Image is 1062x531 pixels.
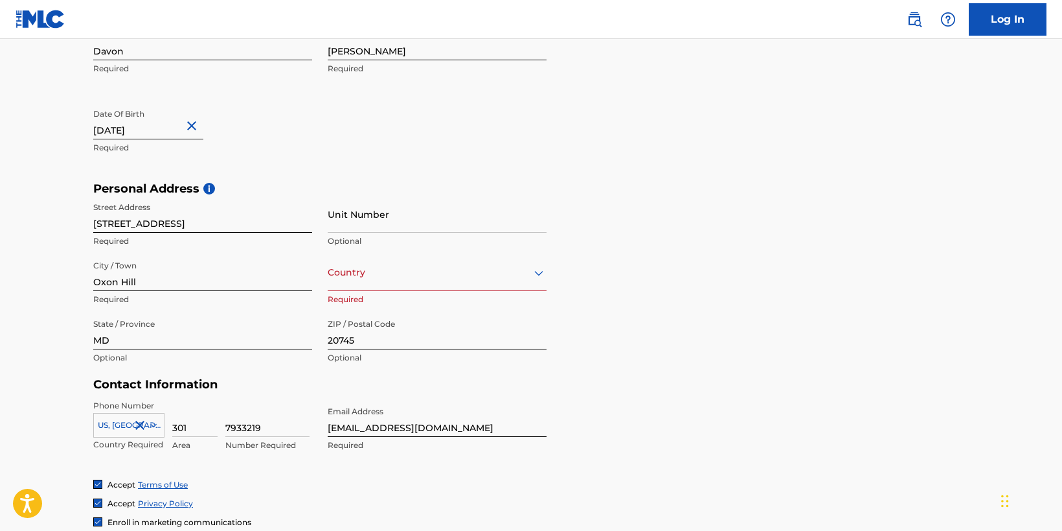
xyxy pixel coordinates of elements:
img: checkbox [94,518,102,526]
img: checkbox [94,480,102,488]
div: Drag [1001,482,1009,521]
img: checkbox [94,499,102,507]
img: help [940,12,956,27]
p: Area [172,440,218,451]
p: Required [93,294,312,305]
p: Required [93,63,312,75]
img: MLC Logo [16,10,65,29]
span: Accept [107,499,135,508]
p: Optional [93,352,312,364]
img: search [907,12,922,27]
p: Optional [328,352,547,364]
p: Country Required [93,439,164,451]
iframe: Chat Widget [997,469,1062,531]
a: Privacy Policy [138,499,193,508]
button: Close [184,106,203,146]
p: Required [93,235,312,247]
p: Number Required [225,440,310,451]
div: Help [935,6,961,32]
span: i [203,183,215,195]
p: Required [328,294,547,305]
a: Terms of Use [138,480,188,490]
h5: Contact Information [93,377,547,392]
p: Required [93,142,312,154]
p: Optional [328,235,547,247]
span: Enroll in marketing communications [107,517,251,527]
span: Accept [107,480,135,490]
p: Required [328,440,547,451]
a: Public Search [901,6,927,32]
a: Log In [969,3,1046,36]
p: Required [328,63,547,75]
h5: Personal Address [93,182,969,196]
